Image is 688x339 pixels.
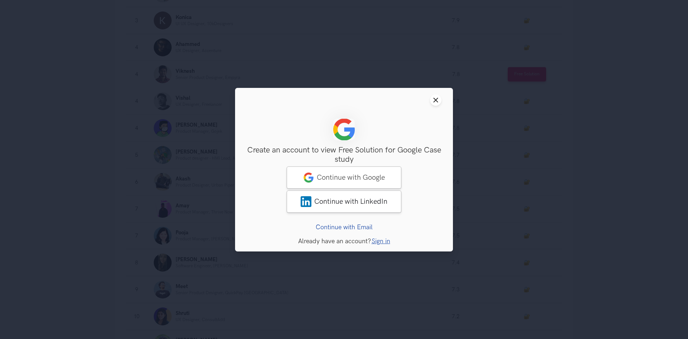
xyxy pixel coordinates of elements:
[287,190,401,212] a: LinkedInContinue with LinkedIn
[247,146,441,165] h3: Create an account to view Free Solution for Google Case study
[314,197,387,206] span: Continue with LinkedIn
[298,237,371,245] span: Already have an account?
[317,173,385,182] span: Continue with Google
[287,166,401,188] a: googleContinue with Google
[303,172,314,183] img: google
[372,237,390,245] a: Sign in
[316,223,373,231] a: Continue with Email
[301,196,311,207] img: LinkedIn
